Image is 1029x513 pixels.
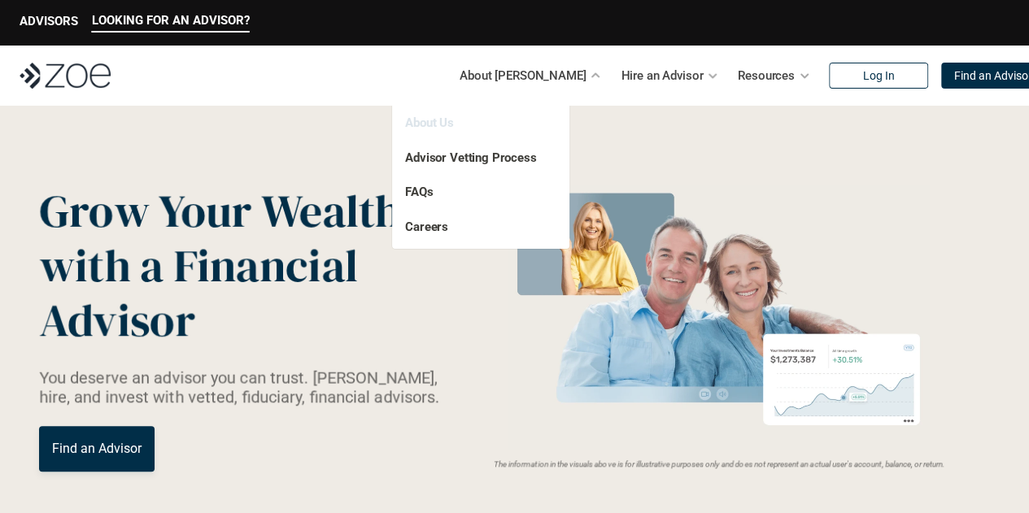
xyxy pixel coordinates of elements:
span: with a Financial Advisor [39,234,368,351]
p: LOOKING FOR AN ADVISOR? [92,13,250,28]
p: You deserve an advisor you can trust. [PERSON_NAME], hire, and invest with vetted, fiduciary, fin... [39,367,448,406]
em: The information in the visuals above is for illustrative purposes only and does not represent an ... [493,459,944,468]
p: Log In [862,69,894,83]
a: Find an Advisor [39,426,155,472]
img: Zoe Financial Hero Image [502,185,935,450]
span: Grow Your Wealth [39,180,401,242]
p: ADVISORS [20,14,78,28]
p: About [PERSON_NAME] [460,63,586,88]
a: Advisor Vetting Process [405,150,537,165]
p: Resources [738,63,795,88]
p: Find an Advisor [52,441,142,456]
a: About Us [405,115,454,130]
p: Hire an Advisor [621,63,703,88]
a: FAQs [405,185,433,199]
a: Log In [829,63,928,89]
a: Careers [405,220,448,234]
